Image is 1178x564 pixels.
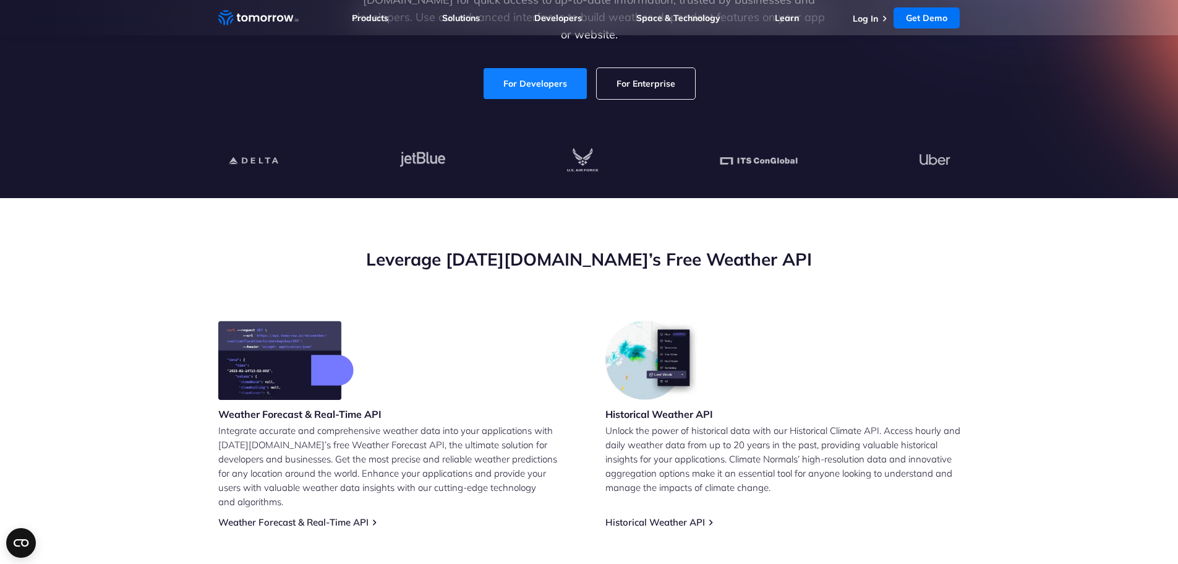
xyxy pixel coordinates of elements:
h2: Leverage [DATE][DOMAIN_NAME]’s Free Weather API [218,248,960,271]
a: Historical Weather API [605,516,705,528]
a: Products [352,12,388,24]
a: Home link [218,9,299,27]
p: Integrate accurate and comprehensive weather data into your applications with [DATE][DOMAIN_NAME]... [218,423,573,509]
a: Log In [853,13,878,24]
h3: Historical Weather API [605,407,713,421]
p: Unlock the power of historical data with our Historical Climate API. Access hourly and daily weat... [605,423,960,495]
h3: Weather Forecast & Real-Time API [218,407,382,421]
a: Space & Technology [636,12,720,24]
a: Solutions [442,12,480,24]
button: Open CMP widget [6,528,36,558]
a: Developers [534,12,582,24]
a: Learn [775,12,799,24]
a: Weather Forecast & Real-Time API [218,516,369,528]
a: Get Demo [894,7,960,28]
a: For Enterprise [597,68,695,99]
a: For Developers [484,68,587,99]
